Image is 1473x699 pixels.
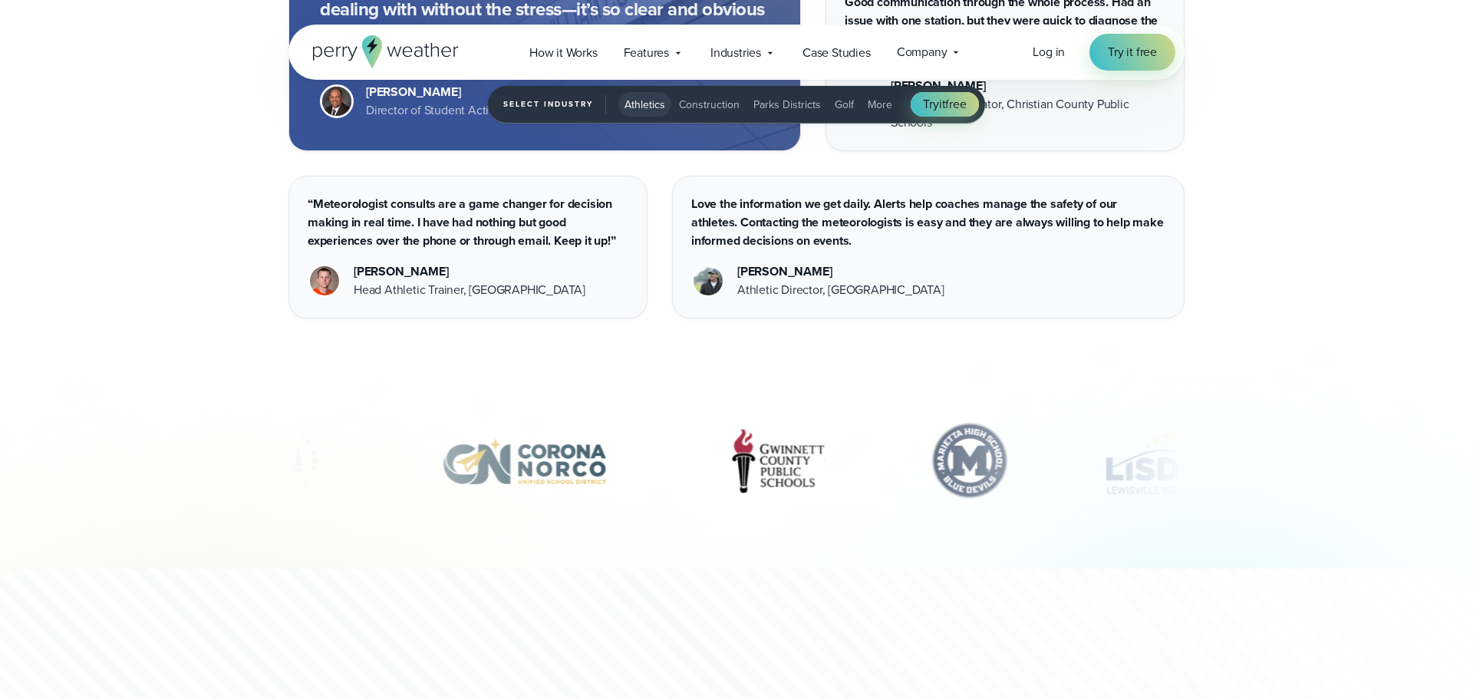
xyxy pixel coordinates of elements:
a: Try it free [1089,34,1175,71]
div: Facilities Coordinator, Christian County Public Schools [891,95,1165,132]
img: Colorado-Springs-School-District.svg [226,423,341,500]
div: Director of Student Activities Management, [GEOGRAPHIC_DATA] [366,101,710,120]
img: Marietta-High-School.svg [923,423,1017,500]
div: 4 of 10 [923,423,1017,500]
div: Head Athletic Trainer, [GEOGRAPHIC_DATA] [354,281,585,299]
span: Golf [835,97,854,113]
span: Select Industry [503,95,606,114]
span: Athletics [624,97,665,113]
span: Parks Districts [753,97,821,113]
div: [PERSON_NAME] [737,262,944,281]
div: slideshow [288,423,1185,507]
span: Features [624,44,669,62]
div: Athletic Director, [GEOGRAPHIC_DATA] [737,281,944,299]
img: Gwinnett-County-Public-Schools.svg [707,423,850,500]
a: Case Studies [789,37,884,68]
img: Wartburg College Headshot [310,266,339,295]
span: Case Studies [802,44,871,62]
button: Parks Districts [747,92,827,117]
button: Golf [829,92,860,117]
div: [PERSON_NAME] [891,77,1165,95]
p: “Meteorologist consults are a game changer for decision making in real time. I have had nothing b... [308,195,628,250]
span: Construction [679,97,740,113]
img: Cathedral High School Headshot [694,266,723,295]
img: Lewisville ISD logo [1091,423,1194,500]
div: [PERSON_NAME] [354,262,585,281]
span: it [939,95,946,113]
span: Industries [710,44,761,62]
div: 1 of 10 [226,423,341,500]
div: 2 of 10 [415,423,633,500]
img: Corona-Norco-Unified-School-District.svg [415,423,633,500]
a: Tryitfree [911,92,978,117]
a: Log in [1033,43,1065,61]
button: Construction [673,92,746,117]
div: 5 of 10 [1091,423,1194,500]
span: Company [897,43,947,61]
div: [PERSON_NAME] [366,83,710,101]
p: Love the information we get daily. Alerts help coaches manage the safety of our athletes. Contact... [691,195,1165,250]
span: Try it free [1108,43,1157,61]
span: Try free [923,95,966,114]
span: How it Works [529,44,598,62]
span: More [868,97,892,113]
div: 3 of 10 [707,423,850,500]
button: More [862,92,898,117]
a: How it Works [516,37,611,68]
button: Athletics [618,92,671,117]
